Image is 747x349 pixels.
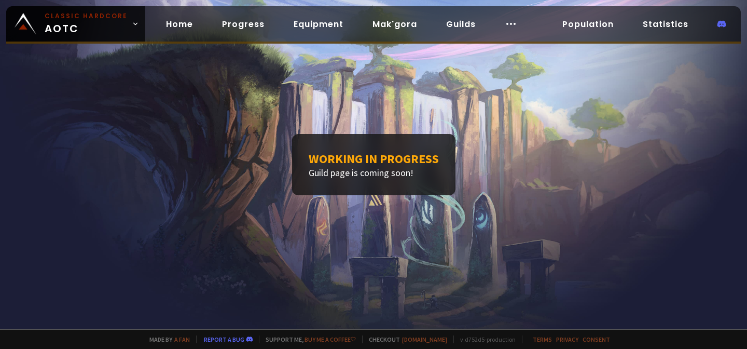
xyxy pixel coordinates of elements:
[438,14,484,35] a: Guilds
[45,11,128,21] small: Classic Hardcore
[285,14,352,35] a: Equipment
[305,335,356,343] a: Buy me a coffee
[309,151,439,167] h1: Working in progress
[6,6,145,42] a: Classic HardcoreAOTC
[204,335,244,343] a: Report a bug
[158,14,201,35] a: Home
[214,14,273,35] a: Progress
[634,14,697,35] a: Statistics
[259,335,356,343] span: Support me,
[362,335,447,343] span: Checkout
[453,335,516,343] span: v. d752d5 - production
[364,14,425,35] a: Mak'gora
[174,335,190,343] a: a fan
[143,335,190,343] span: Made by
[554,14,622,35] a: Population
[556,335,578,343] a: Privacy
[45,11,128,36] span: AOTC
[533,335,552,343] a: Terms
[583,335,610,343] a: Consent
[402,335,447,343] a: [DOMAIN_NAME]
[292,134,455,195] div: Guild page is coming soon!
